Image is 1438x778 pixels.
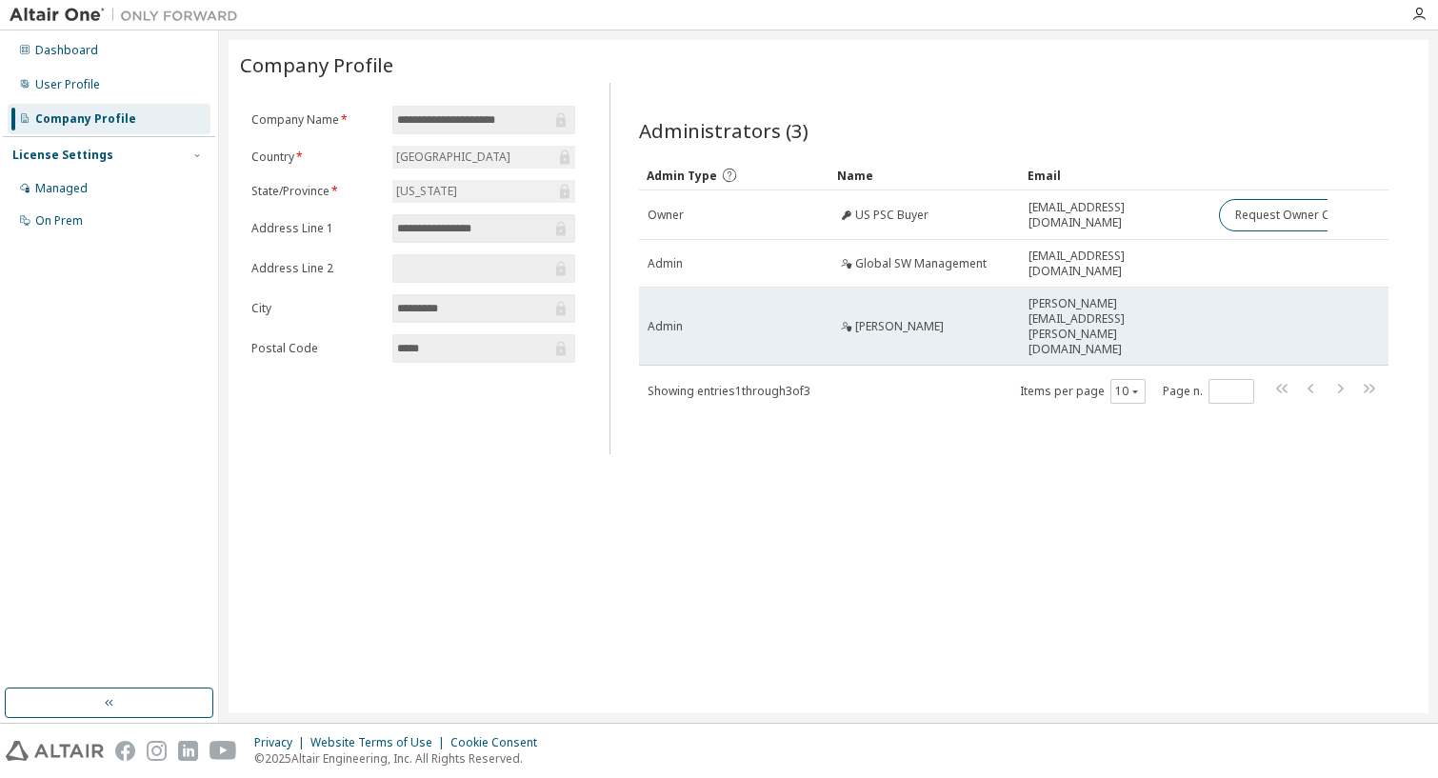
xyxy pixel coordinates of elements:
div: Privacy [254,735,310,750]
div: On Prem [35,213,83,229]
img: youtube.svg [210,741,237,761]
div: License Settings [12,148,113,163]
div: Website Terms of Use [310,735,450,750]
span: [EMAIL_ADDRESS][DOMAIN_NAME] [1029,249,1202,279]
img: Altair One [10,6,248,25]
span: Showing entries 1 through 3 of 3 [648,383,810,399]
div: User Profile [35,77,100,92]
span: Owner [648,208,684,223]
div: Dashboard [35,43,98,58]
div: [GEOGRAPHIC_DATA] [392,146,575,169]
label: Address Line 2 [251,261,381,276]
label: State/Province [251,184,381,199]
p: © 2025 Altair Engineering, Inc. All Rights Reserved. [254,750,549,767]
div: Email [1028,160,1203,190]
span: Page n. [1163,379,1254,404]
span: US PSC Buyer [855,208,929,223]
img: altair_logo.svg [6,741,104,761]
label: Address Line 1 [251,221,381,236]
div: [GEOGRAPHIC_DATA] [393,147,513,168]
label: Postal Code [251,341,381,356]
img: linkedin.svg [178,741,198,761]
span: Admin [648,256,683,271]
span: [PERSON_NAME][EMAIL_ADDRESS][PERSON_NAME][DOMAIN_NAME] [1029,296,1202,357]
span: Admin Type [647,168,717,184]
label: Company Name [251,112,381,128]
div: Cookie Consent [450,735,549,750]
div: Name [837,160,1012,190]
div: Company Profile [35,111,136,127]
img: instagram.svg [147,741,167,761]
span: Admin [648,319,683,334]
img: facebook.svg [115,741,135,761]
div: [US_STATE] [392,180,575,203]
span: [PERSON_NAME] [855,319,944,334]
label: Country [251,150,381,165]
div: Managed [35,181,88,196]
button: 10 [1115,384,1141,399]
span: [EMAIL_ADDRESS][DOMAIN_NAME] [1029,200,1202,230]
span: Global SW Management [855,256,987,271]
button: Request Owner Change [1219,199,1380,231]
span: Company Profile [240,51,393,78]
label: City [251,301,381,316]
span: Items per page [1020,379,1146,404]
div: [US_STATE] [393,181,460,202]
span: Administrators (3) [639,117,809,144]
